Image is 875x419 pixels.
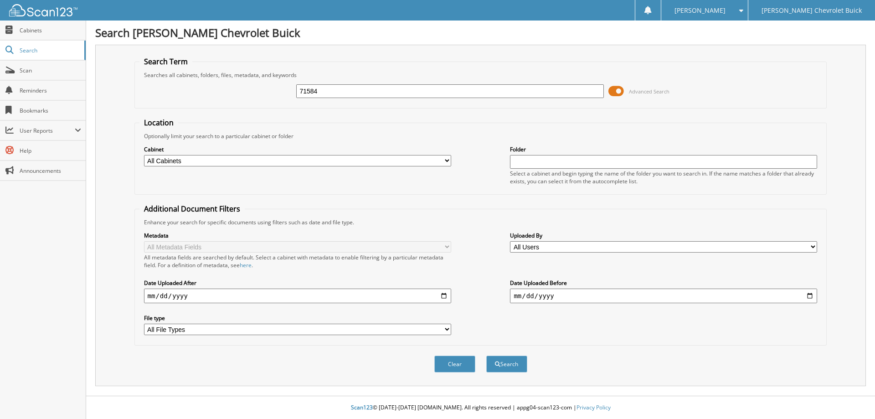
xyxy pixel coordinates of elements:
h1: Search [PERSON_NAME] Chevrolet Buick [95,25,866,40]
label: File type [144,314,451,322]
iframe: Chat Widget [829,375,875,419]
legend: Location [139,118,178,128]
span: User Reports [20,127,75,134]
div: Select a cabinet and begin typing the name of the folder you want to search in. If the name match... [510,170,817,185]
img: scan123-logo-white.svg [9,4,77,16]
div: Optionally limit your search to a particular cabinet or folder [139,132,822,140]
span: Bookmarks [20,107,81,114]
legend: Search Term [139,57,192,67]
span: Advanced Search [629,88,669,95]
a: Privacy Policy [576,403,611,411]
button: Clear [434,356,475,372]
div: © [DATE]-[DATE] [DOMAIN_NAME]. All rights reserved | appg04-scan123-com | [86,397,875,419]
label: Uploaded By [510,232,817,239]
span: [PERSON_NAME] [674,8,726,13]
input: end [510,289,817,303]
input: start [144,289,451,303]
label: Folder [510,145,817,153]
span: Announcements [20,167,81,175]
button: Search [486,356,527,372]
div: Enhance your search for specific documents using filters such as date and file type. [139,218,822,226]
label: Cabinet [144,145,451,153]
span: Scan123 [351,403,373,411]
span: Reminders [20,87,81,94]
label: Date Uploaded After [144,279,451,287]
span: Cabinets [20,26,81,34]
label: Metadata [144,232,451,239]
a: here [240,261,252,269]
div: All metadata fields are searched by default. Select a cabinet with metadata to enable filtering b... [144,253,451,269]
legend: Additional Document Filters [139,204,245,214]
div: Searches all cabinets, folders, files, metadata, and keywords [139,71,822,79]
span: Search [20,47,80,54]
span: Help [20,147,81,155]
label: Date Uploaded Before [510,279,817,287]
span: [PERSON_NAME] Chevrolet Buick [762,8,862,13]
span: Scan [20,67,81,74]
